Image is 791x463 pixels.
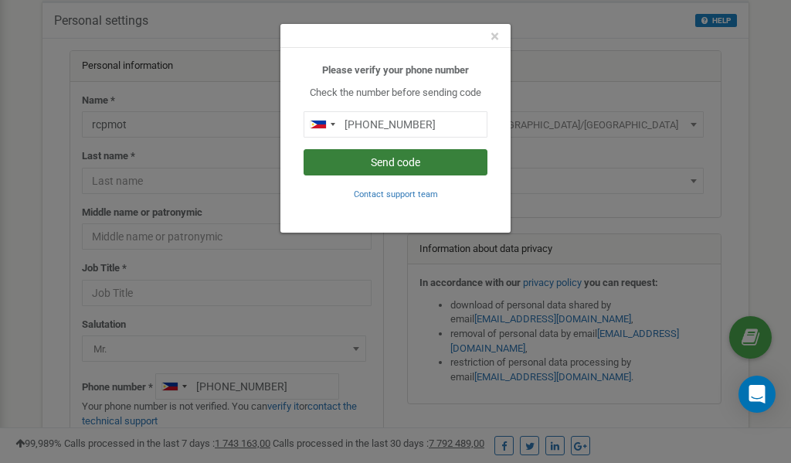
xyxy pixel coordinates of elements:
[354,188,438,199] a: Contact support team
[304,111,487,138] input: 0905 123 4567
[738,376,776,413] div: Open Intercom Messenger
[304,149,487,175] button: Send code
[354,189,438,199] small: Contact support team
[491,27,499,46] span: ×
[491,29,499,45] button: Close
[304,112,340,137] div: Telephone country code
[322,64,469,76] b: Please verify your phone number
[304,86,487,100] p: Check the number before sending code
